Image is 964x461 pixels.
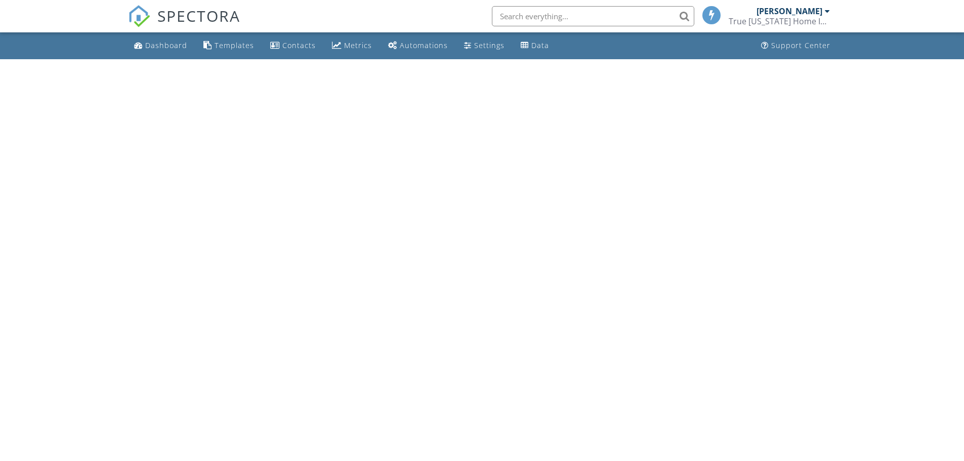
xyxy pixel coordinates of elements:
[517,36,553,55] a: Data
[757,6,822,16] div: [PERSON_NAME]
[757,36,834,55] a: Support Center
[771,40,830,50] div: Support Center
[128,14,240,35] a: SPECTORA
[460,36,509,55] a: Settings
[199,36,258,55] a: Templates
[384,36,452,55] a: Automations (Basic)
[157,5,240,26] span: SPECTORA
[282,40,316,50] div: Contacts
[266,36,320,55] a: Contacts
[344,40,372,50] div: Metrics
[215,40,254,50] div: Templates
[328,36,376,55] a: Metrics
[729,16,830,26] div: True Florida Home Inspection Services
[145,40,187,50] div: Dashboard
[474,40,505,50] div: Settings
[492,6,694,26] input: Search everything...
[531,40,549,50] div: Data
[400,40,448,50] div: Automations
[128,5,150,27] img: The Best Home Inspection Software - Spectora
[130,36,191,55] a: Dashboard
